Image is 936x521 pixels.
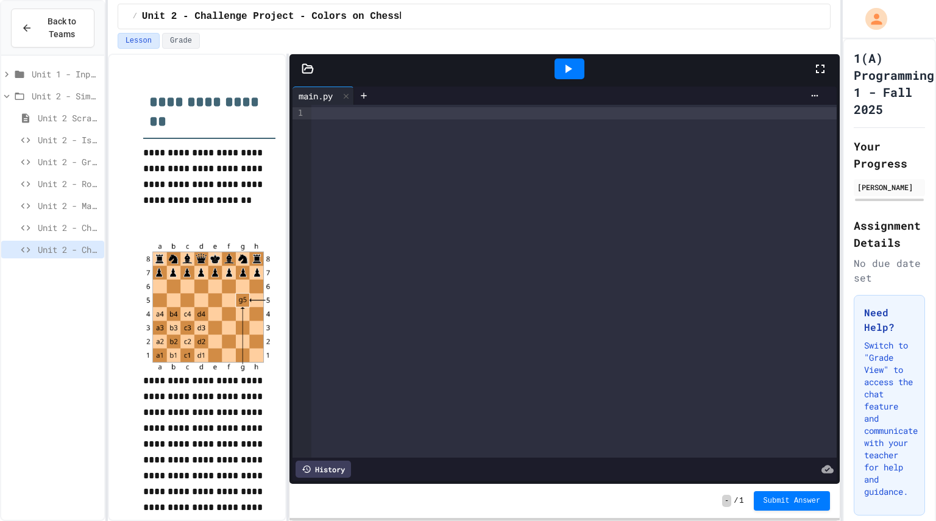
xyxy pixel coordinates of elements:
h1: 1(A) Programming 1 - Fall 2025 [854,49,934,118]
h3: Need Help? [864,305,915,335]
span: Unit 2 - Challenge Project - Colors on Chessboard [38,243,99,256]
span: Unit 2 Scratch File [38,112,99,124]
h2: Assignment Details [854,217,925,251]
div: No due date set [854,256,925,285]
span: Unit 2 - Rook Move [38,177,99,190]
span: Unit 2 - Math Calculator [38,199,99,212]
span: Unit 2 - Challenge Project - Type of Triangle [38,221,99,234]
span: Unit 2 - Simple Logic [32,90,99,102]
span: Unit 2 - Is Even? [38,133,99,146]
button: Back to Teams [11,9,94,48]
h2: Your Progress [854,138,925,172]
div: My Account [853,5,890,33]
div: [PERSON_NAME] [857,182,921,193]
span: Unit 2 - Challenge Project - Colors on Chessboard [142,9,428,24]
span: Unit 2 - Grocery Tracker [38,155,99,168]
span: Unit 1 - Inputs and Numbers [32,68,99,80]
button: Lesson [118,33,160,49]
span: Back to Teams [40,15,84,41]
button: Grade [162,33,200,49]
p: Switch to "Grade View" to access the chat feature and communicate with your teacher for help and ... [864,339,915,498]
span: / [133,12,137,21]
